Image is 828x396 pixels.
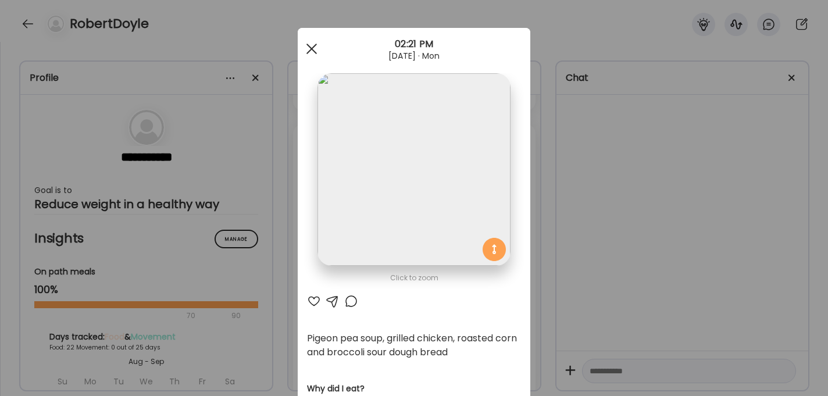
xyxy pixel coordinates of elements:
[298,37,530,51] div: 02:21 PM
[317,73,510,266] img: images%2FMkBHWLVUTreIYq5Xwhx1lPdHwBF2%2FOWLLOEzYRNQq3lpMcJmb%2FNsnUGbQQv5lVQKEEkMjA_1080
[307,383,521,395] h3: Why did I eat?
[307,271,521,285] div: Click to zoom
[298,51,530,60] div: [DATE] · Mon
[307,331,521,359] div: Pigeon pea soup, grilled chicken, roasted corn and broccoli sour dough bread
